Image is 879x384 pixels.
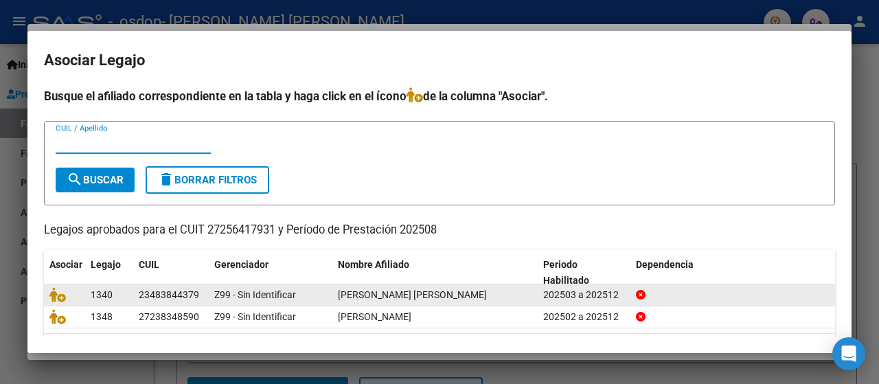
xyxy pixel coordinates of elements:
[214,259,269,270] span: Gerenciador
[67,171,83,188] mat-icon: search
[158,171,174,188] mat-icon: delete
[44,87,835,105] h4: Busque el afiliado correspondiente en la tabla y haga click en el ícono de la columna "Asociar".
[44,250,85,295] datatable-header-cell: Asociar
[91,289,113,300] span: 1340
[139,259,159,270] span: CUIL
[91,311,113,322] span: 1348
[56,168,135,192] button: Buscar
[214,311,296,322] span: Z99 - Sin Identificar
[214,289,296,300] span: Z99 - Sin Identificar
[630,250,836,295] datatable-header-cell: Dependencia
[543,259,589,286] span: Periodo Habilitado
[91,259,121,270] span: Legajo
[158,174,257,186] span: Borrar Filtros
[44,222,835,239] p: Legajos aprobados para el CUIT 27256417931 y Período de Prestación 202508
[139,287,199,303] div: 23483844379
[338,289,487,300] span: FLORES JUCHANI LUCAS NICOLAS
[44,334,835,368] div: 2 registros
[85,250,133,295] datatable-header-cell: Legajo
[67,174,124,186] span: Buscar
[133,250,209,295] datatable-header-cell: CUIL
[338,259,409,270] span: Nombre Afiliado
[338,311,411,322] span: PIERETTO KARINA ANDREA
[332,250,538,295] datatable-header-cell: Nombre Afiliado
[209,250,332,295] datatable-header-cell: Gerenciador
[543,287,625,303] div: 202503 a 202512
[543,309,625,325] div: 202502 a 202512
[636,259,694,270] span: Dependencia
[146,166,269,194] button: Borrar Filtros
[139,309,199,325] div: 27238348590
[44,47,835,74] h2: Asociar Legajo
[49,259,82,270] span: Asociar
[538,250,630,295] datatable-header-cell: Periodo Habilitado
[832,337,865,370] div: Open Intercom Messenger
